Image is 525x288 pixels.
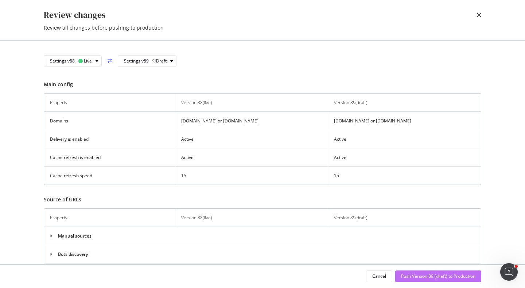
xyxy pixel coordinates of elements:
td: Active [175,148,328,167]
button: Push Version 89 (draft) to Production [395,270,481,282]
th: Property [44,209,175,227]
td: Delivery is enabled [44,130,175,148]
th: Version 89 ( draft ) [328,94,481,112]
div: Live [78,59,92,63]
th: Property [44,94,175,112]
td: Active [175,130,328,148]
td: 15 [328,167,481,185]
div: Cancel [372,273,386,279]
th: Version 88 ( live ) [175,94,328,112]
td: [DOMAIN_NAME] or [DOMAIN_NAME] [328,111,481,130]
td: Manual sources [44,227,481,245]
div: Settings v88 [50,59,75,63]
th: Version 89 ( draft ) [328,209,481,227]
div: Draft [152,59,167,63]
td: [DOMAIN_NAME] or [DOMAIN_NAME] [175,111,328,130]
td: 15 [175,167,328,185]
td: Links discovery [44,264,481,282]
button: Settings v89Draft [118,55,176,67]
div: times [477,9,481,21]
td: Active [328,130,481,148]
button: Settings v88 Live [44,55,102,67]
h3: Source of URLs [44,197,481,202]
td: Cache refresh speed [44,167,175,185]
td: Bots discovery [44,245,481,264]
button: Cancel [366,270,392,282]
td: Active [328,148,481,167]
div: Review all changes before pushing to production [44,24,481,31]
div: Review changes [44,9,105,21]
th: Version 88 ( live ) [175,209,328,227]
td: Domains [44,111,175,130]
iframe: Intercom live chat [500,263,518,281]
div: Settings v89 [124,59,149,63]
div: Push Version 89 (draft) to Production [401,273,475,279]
td: Cache refresh is enabled [44,148,175,167]
h3: Main config [44,82,481,87]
